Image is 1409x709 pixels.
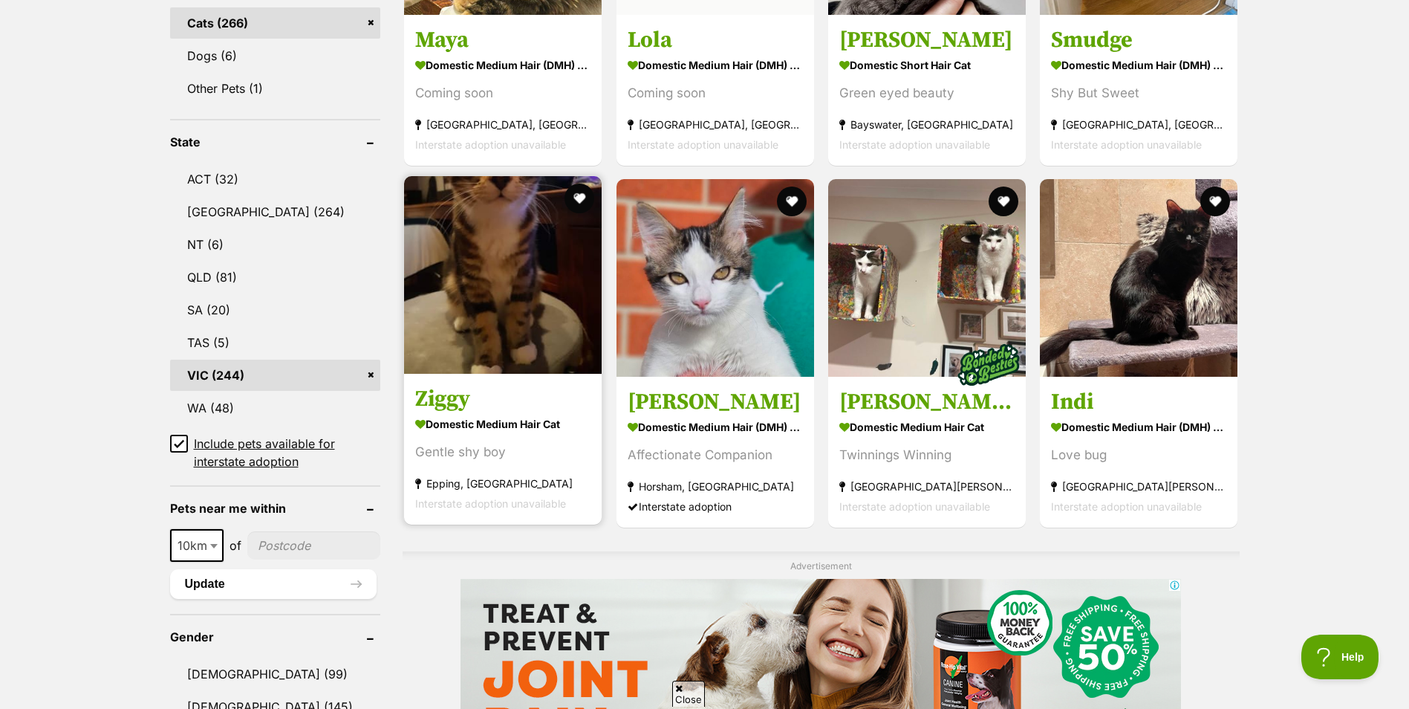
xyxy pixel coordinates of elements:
[170,327,381,358] a: TAS (5)
[415,25,590,54] h3: Maya
[628,137,778,150] span: Interstate adoption unavailable
[1301,635,1379,679] iframe: Help Scout Beacon - Open
[1051,416,1226,438] strong: Domestic Medium Hair (DMH) Cat
[839,476,1015,496] strong: [GEOGRAPHIC_DATA][PERSON_NAME][GEOGRAPHIC_DATA]
[415,82,590,103] div: Coming soon
[1051,82,1226,103] div: Shy But Sweet
[777,187,807,216] button: favourite
[839,416,1015,438] strong: Domestic Medium Hair Cat
[839,388,1015,416] h3: [PERSON_NAME] & [PERSON_NAME]
[628,82,803,103] div: Coming soon
[565,184,595,213] button: favourite
[170,164,381,195] a: ACT (32)
[170,360,381,391] a: VIC (244)
[616,179,814,377] img: Yen - Domestic Medium Hair (DMH) Cat
[628,25,803,54] h3: Lola
[170,502,381,515] header: Pets near me within
[839,114,1015,134] strong: Bayswater, [GEOGRAPHIC_DATA]
[839,82,1015,103] div: Green eyed beauty
[628,388,803,416] h3: [PERSON_NAME]
[415,385,590,413] h3: Ziggy
[415,497,566,510] span: Interstate adoption unavailable
[839,137,990,150] span: Interstate adoption unavailable
[628,114,803,134] strong: [GEOGRAPHIC_DATA], [GEOGRAPHIC_DATA]
[828,14,1026,165] a: [PERSON_NAME] Domestic Short Hair Cat Green eyed beauty Bayswater, [GEOGRAPHIC_DATA] Interstate a...
[404,14,602,165] a: Maya Domestic Medium Hair (DMH) Cat Coming soon [GEOGRAPHIC_DATA], [GEOGRAPHIC_DATA] Interstate a...
[170,569,377,599] button: Update
[170,392,381,424] a: WA (48)
[415,137,566,150] span: Interstate adoption unavailable
[415,442,590,462] div: Gentle shy boy
[170,7,381,39] a: Cats (266)
[415,413,590,435] strong: Domestic Medium Hair Cat
[170,529,224,562] span: 10km
[404,176,602,374] img: Ziggy - Domestic Medium Hair Cat
[1040,377,1237,528] a: Indi Domestic Medium Hair (DMH) Cat Love bug [GEOGRAPHIC_DATA][PERSON_NAME][GEOGRAPHIC_DATA] Inte...
[415,114,590,134] strong: [GEOGRAPHIC_DATA], [GEOGRAPHIC_DATA]
[230,537,241,554] span: of
[839,445,1015,465] div: Twinnings Winning
[839,54,1015,75] strong: Domestic Short Hair Cat
[170,294,381,326] a: SA (20)
[1040,14,1237,165] a: Smudge Domestic Medium Hair (DMH) Cat Shy But Sweet [GEOGRAPHIC_DATA], [GEOGRAPHIC_DATA] Intersta...
[628,445,803,465] div: Affectionate Companion
[628,416,803,438] strong: Domestic Medium Hair (DMH) Cat
[170,435,381,470] a: Include pets available for interstate adoption
[628,496,803,517] div: Interstate adoption
[828,179,1026,377] img: Rebecca & Elliston - Domestic Medium Hair Cat
[194,435,381,470] span: Include pets available for interstate adoption
[616,377,814,528] a: [PERSON_NAME] Domestic Medium Hair (DMH) Cat Affectionate Companion Horsham, [GEOGRAPHIC_DATA] In...
[170,229,381,260] a: NT (6)
[1051,445,1226,465] div: Love bug
[628,54,803,75] strong: Domestic Medium Hair (DMH) Cat
[170,73,381,104] a: Other Pets (1)
[839,25,1015,54] h3: [PERSON_NAME]
[170,135,381,149] header: State
[170,262,381,293] a: QLD (81)
[1051,137,1202,150] span: Interstate adoption unavailable
[672,681,705,707] span: Close
[1051,114,1226,134] strong: [GEOGRAPHIC_DATA], [GEOGRAPHIC_DATA]
[1051,476,1226,496] strong: [GEOGRAPHIC_DATA][PERSON_NAME][GEOGRAPHIC_DATA]
[170,40,381,71] a: Dogs (6)
[989,187,1018,216] button: favourite
[1201,187,1231,216] button: favourite
[1051,500,1202,513] span: Interstate adoption unavailable
[1051,25,1226,54] h3: Smudge
[172,535,222,556] span: 10km
[404,374,602,525] a: Ziggy Domestic Medium Hair Cat Gentle shy boy Epping, [GEOGRAPHIC_DATA] Interstate adoption unava...
[839,500,990,513] span: Interstate adoption unavailable
[628,476,803,496] strong: Horsham, [GEOGRAPHIC_DATA]
[415,54,590,75] strong: Domestic Medium Hair (DMH) Cat
[170,196,381,227] a: [GEOGRAPHIC_DATA] (264)
[170,630,381,644] header: Gender
[951,328,1026,402] img: bonded besties
[828,377,1026,528] a: [PERSON_NAME] & [PERSON_NAME] Domestic Medium Hair Cat Twinnings Winning [GEOGRAPHIC_DATA][PERSON...
[1040,179,1237,377] img: Indi - Domestic Medium Hair (DMH) Cat
[247,531,381,560] input: postcode
[616,14,814,165] a: Lola Domestic Medium Hair (DMH) Cat Coming soon [GEOGRAPHIC_DATA], [GEOGRAPHIC_DATA] Interstate a...
[1051,54,1226,75] strong: Domestic Medium Hair (DMH) Cat
[170,658,381,690] a: [DEMOGRAPHIC_DATA] (99)
[415,473,590,493] strong: Epping, [GEOGRAPHIC_DATA]
[1051,388,1226,416] h3: Indi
